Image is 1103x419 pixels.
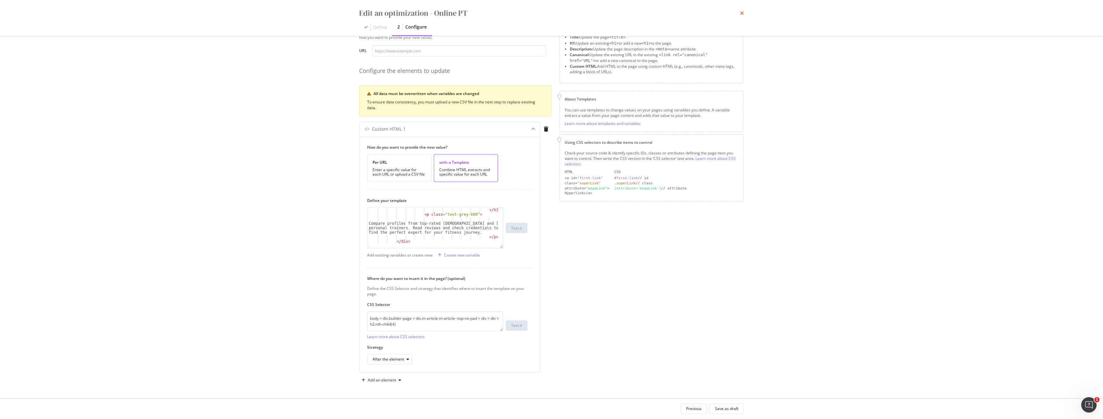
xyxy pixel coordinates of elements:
[367,354,412,364] button: After the element
[506,320,527,331] button: Test it
[565,150,738,167] div: Check your source code & identify specific IDs, classes or attributes defining the page item you ...
[397,24,400,30] div: 2
[565,170,609,175] div: HTML
[614,186,661,190] div: [attribute='megaLink']
[570,52,738,64] li: Update the existing URL in the existing or add a new canonical to the page.
[367,198,527,203] label: Define your template
[439,160,493,165] div: with a Template
[367,144,527,150] label: How do you want to provide the new value?
[367,99,543,111] div: To ensure data consistency, you must upload a new CSV file in the next step to replace existing d...
[570,40,738,46] li: Update an existing or add a new to the page.
[373,168,426,177] div: Enter a specific value for each URL or upload a CSV file
[570,46,593,52] strong: Description:
[609,41,619,46] span: <h1>
[565,176,609,181] div: <a id=
[435,250,480,260] button: Create new variable
[565,186,609,191] div: attribute= >
[511,225,522,231] div: Test it
[1081,397,1097,413] iframe: Intercom live chat
[570,40,576,46] strong: H1:
[686,406,702,411] div: Previous
[577,181,601,185] div: "superLink"
[570,53,708,63] span: <link rel="canonical" href="URL">
[565,107,738,118] div: You can use templates to change values on your pages using variables you define. A variable extra...
[614,176,638,180] div: #first-link
[367,276,527,281] label: Where do you want to insert it in the page? (optional)
[565,156,736,167] a: Learn more about CSS selectors
[506,223,527,233] button: Test it
[570,46,738,52] li: Update the page description in the name attribute
[565,191,609,196] div: Hyperlink</a>
[586,186,607,190] div: "megaLink"
[655,47,669,51] span: <meta>
[367,252,433,258] div: Add existing variables or create new:
[642,41,651,46] span: <h1>
[367,286,527,297] div: Define the CSS Selector and strategy that identifies where to insert the template on your page.
[570,34,738,40] li: Update the page .
[565,181,609,186] div: class=
[372,45,546,57] input: https://www.example.com
[367,311,503,331] textarea: body > div.builder-page > div.m-article.m-article--top-no-pad > div > div > h2:nth-child(4)
[1094,397,1099,402] span: 1
[511,323,522,328] div: Test it
[373,160,426,165] div: Per URL
[570,64,738,74] li: Add HTML to the page using custom HTML (e.g., canonicals, other meta tags, adding a block of URLs).
[565,96,738,102] div: About Templates
[609,35,626,39] span: <title>
[614,170,738,175] div: CSS
[565,140,738,145] div: Using CSS selectors to describe items to control
[740,8,744,19] div: times
[570,34,579,40] strong: Title:
[359,8,467,19] div: Edit an optimization - Online PT
[373,357,404,361] div: After the element
[367,334,425,339] a: Learn more about CSS selectors
[368,378,396,382] div: Add an element
[359,85,551,116] div: warning banner
[715,406,738,411] div: Save as draft
[405,24,427,30] div: Configure
[359,67,551,75] div: Configure the elements to update
[565,121,641,126] a: Learn more about templates and variables
[439,168,493,177] div: Combine HTML extracts and specific value for each URL
[444,252,480,258] div: Create new variable
[367,302,527,307] label: CSS Selector
[359,375,404,385] button: Add an element
[372,126,406,132] div: Custom HTML 1
[570,64,597,69] strong: Custom HTML:
[681,404,707,414] button: Previous
[367,345,527,350] label: Strategy
[614,176,738,181] div: // id
[614,181,636,185] div: .superLink
[614,186,738,191] div: // attribute
[373,24,387,31] div: Define
[710,404,744,414] button: Save as draft
[374,91,543,97] div: All data must be overwritten when variables are changed
[577,176,603,180] div: "first-link"
[614,181,738,186] div: // class
[570,52,590,57] strong: Canonical:
[359,48,367,55] label: URL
